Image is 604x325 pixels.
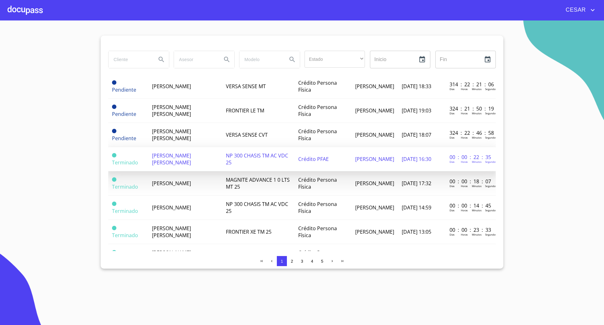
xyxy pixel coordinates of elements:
[298,176,337,190] span: Crédito Persona Física
[450,105,492,112] p: 324 : 21 : 50 : 19
[485,184,497,188] p: Segundos
[461,136,468,139] p: Horas
[226,228,271,235] span: FRONTIER XE TM 25
[219,52,234,67] button: Search
[112,159,138,166] span: Terminado
[402,107,431,114] span: [DATE] 19:03
[152,249,191,263] span: [PERSON_NAME] [PERSON_NAME]
[485,87,497,91] p: Segundos
[450,233,455,236] p: Dias
[152,180,191,187] span: [PERSON_NAME]
[450,251,492,258] p: 00 : 01 : 31 : 37
[311,259,313,264] span: 4
[461,208,468,212] p: Horas
[402,228,431,235] span: [DATE] 13:05
[154,52,169,67] button: Search
[226,176,290,190] span: MAGNITE ADVANCE 1 0 LTS MT 25
[461,111,468,115] p: Horas
[152,104,191,117] span: [PERSON_NAME] [PERSON_NAME]
[298,79,337,93] span: Crédito Persona Física
[355,156,394,162] span: [PERSON_NAME]
[112,153,116,157] span: Terminado
[472,136,482,139] p: Minutos
[112,135,136,142] span: Pendiente
[152,83,191,90] span: [PERSON_NAME]
[402,180,431,187] span: [DATE] 17:32
[277,256,287,266] button: 1
[485,111,497,115] p: Segundos
[561,5,596,15] button: account of current user
[226,83,266,90] span: VERSA SENSE MT
[402,83,431,90] span: [DATE] 18:33
[485,136,497,139] p: Segundos
[298,104,337,117] span: Crédito Persona Física
[450,129,492,136] p: 324 : 22 : 46 : 58
[305,51,365,68] div: ​
[298,128,337,142] span: Crédito Persona Física
[461,184,468,188] p: Horas
[226,107,264,114] span: FRONTIER LE TM
[355,131,394,138] span: [PERSON_NAME]
[298,201,337,214] span: Crédito Persona Física
[450,81,492,88] p: 314 : 22 : 21 : 06
[450,208,455,212] p: Dias
[321,259,323,264] span: 5
[472,184,482,188] p: Minutos
[109,51,151,68] input: search
[450,154,492,161] p: 00 : 00 : 22 : 35
[450,184,455,188] p: Dias
[112,183,138,190] span: Terminado
[112,208,138,214] span: Terminado
[291,259,293,264] span: 2
[461,160,468,163] p: Horas
[450,160,455,163] p: Dias
[297,256,307,266] button: 3
[112,226,116,230] span: Terminado
[461,87,468,91] p: Horas
[472,208,482,212] p: Minutos
[355,180,394,187] span: [PERSON_NAME]
[112,202,116,206] span: Terminado
[112,250,116,254] span: Terminado
[355,204,394,211] span: [PERSON_NAME]
[402,131,431,138] span: [DATE] 18:07
[355,228,394,235] span: [PERSON_NAME]
[307,256,317,266] button: 4
[226,131,268,138] span: VERSA SENSE CVT
[317,256,327,266] button: 5
[287,256,297,266] button: 2
[561,5,589,15] span: CESAR
[112,111,136,117] span: Pendiente
[239,51,282,68] input: search
[450,178,492,185] p: 00 : 00 : 18 : 07
[472,160,482,163] p: Minutos
[152,225,191,239] span: [PERSON_NAME] [PERSON_NAME]
[472,87,482,91] p: Minutos
[298,225,337,239] span: Crédito Persona Física
[112,105,116,109] span: Pendiente
[461,233,468,236] p: Horas
[112,232,138,239] span: Terminado
[485,160,497,163] p: Segundos
[298,156,329,162] span: Crédito PFAE
[450,226,492,233] p: 00 : 00 : 23 : 33
[450,136,455,139] p: Dias
[355,83,394,90] span: [PERSON_NAME]
[450,202,492,209] p: 00 : 00 : 14 : 45
[112,177,116,182] span: Terminado
[402,156,431,162] span: [DATE] 16:30
[281,259,283,264] span: 1
[472,111,482,115] p: Minutos
[298,249,337,263] span: Crédito Persona Física
[472,233,482,236] p: Minutos
[226,201,288,214] span: NP 300 CHASIS TM AC VDC 25
[402,204,431,211] span: [DATE] 14:59
[450,87,455,91] p: Dias
[152,128,191,142] span: [PERSON_NAME] [PERSON_NAME]
[355,107,394,114] span: [PERSON_NAME]
[152,152,191,166] span: [PERSON_NAME] [PERSON_NAME]
[485,233,497,236] p: Segundos
[285,52,300,67] button: Search
[112,86,136,93] span: Pendiente
[174,51,217,68] input: search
